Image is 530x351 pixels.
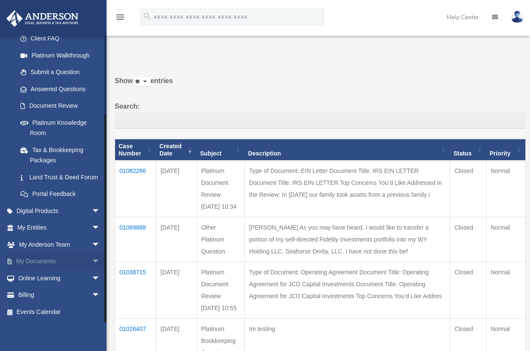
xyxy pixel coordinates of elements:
i: menu [115,12,125,22]
a: Platinum Walkthrough [12,47,109,64]
a: Online Learningarrow_drop_down [6,270,113,287]
td: Normal [486,161,525,217]
td: Closed [450,262,486,319]
td: Other Platinum Question [197,217,245,262]
td: Platinum Document Review [DATE] 10:34 [197,161,245,217]
td: 01038715 [115,262,156,319]
td: 01069868 [115,217,156,262]
th: Created Date: activate to sort column ascending [156,139,197,161]
a: Billingarrow_drop_down [6,287,113,304]
a: Client FAQ [12,30,109,47]
a: Digital Productsarrow_drop_down [6,202,113,219]
input: Search: [115,112,526,129]
td: Normal [486,262,525,319]
td: [DATE] [156,217,197,262]
th: Case Number: activate to sort column ascending [115,139,156,161]
span: arrow_drop_down [92,287,109,304]
span: arrow_drop_down [92,202,109,220]
td: Type of Document: Operating Agreement Document Title: Operating Agreement for JCD Capital Investm... [245,262,450,319]
a: My Entitiesarrow_drop_down [6,219,113,236]
a: Answered Questions [12,81,104,98]
a: Tax & Bookkeeping Packages [12,141,109,169]
a: My Documentsarrow_drop_down [6,253,113,270]
a: Portal Feedback [12,186,109,203]
a: Platinum Knowledge Room [12,114,109,141]
label: Show entries [115,75,526,95]
td: [DATE] [156,161,197,217]
th: Subject: activate to sort column ascending [197,139,245,161]
td: Closed [450,217,486,262]
td: Platinum Document Review [DATE] 10:55 [197,262,245,319]
a: Events Calendar [6,303,113,320]
span: arrow_drop_down [92,270,109,287]
i: search [142,12,152,21]
th: Description: activate to sort column ascending [245,139,450,161]
a: Land Trust & Deed Forum [12,169,109,186]
span: arrow_drop_down [92,253,109,270]
span: arrow_drop_down [92,219,109,237]
img: User Pic [511,11,524,23]
td: Normal [486,217,525,262]
a: Submit a Question [12,64,109,81]
td: [DATE] [156,262,197,319]
select: Showentries [133,77,151,87]
img: Anderson Advisors Platinum Portal [4,10,81,27]
a: menu [115,15,125,22]
td: Closed [450,161,486,217]
a: My Anderson Teamarrow_drop_down [6,236,113,253]
span: arrow_drop_down [92,236,109,253]
th: Priority: activate to sort column ascending [486,139,525,161]
a: Document Review [12,98,109,115]
td: 01082266 [115,161,156,217]
td: Type of Document: EIN Letter Document Title: IRS EIN LETTER Document Title: IRS EIN LETTER Top Co... [245,161,450,217]
td: [PERSON_NAME] As you may have heard, I would like to transfer a portion of my self-directed Fidel... [245,217,450,262]
label: Search: [115,101,526,129]
th: Status: activate to sort column ascending [450,139,486,161]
